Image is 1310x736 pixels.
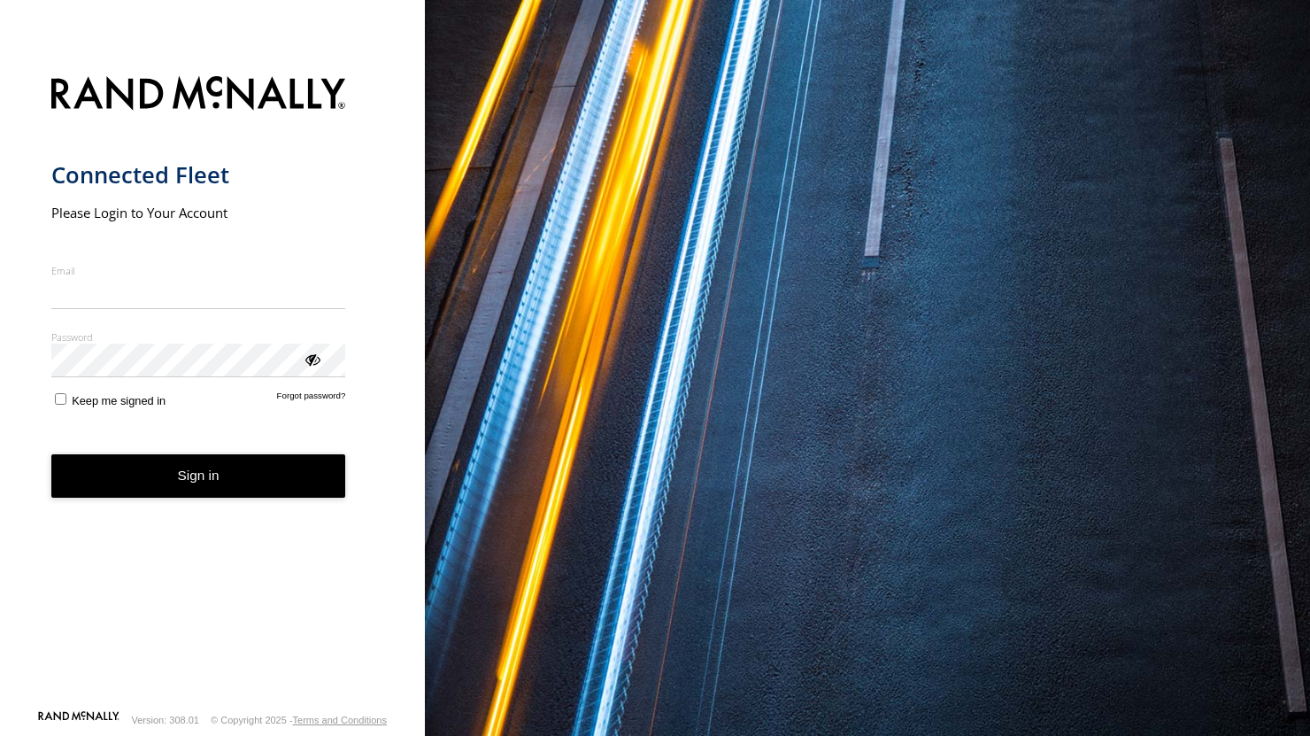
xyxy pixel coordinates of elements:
[72,394,166,407] span: Keep me signed in
[38,711,119,729] a: Visit our Website
[51,160,346,190] h1: Connected Fleet
[51,204,346,221] h2: Please Login to Your Account
[303,350,320,368] div: ViewPassword
[51,73,346,118] img: Rand McNally
[51,66,374,709] form: main
[55,393,66,405] input: Keep me signed in
[211,715,387,725] div: © Copyright 2025 -
[51,264,346,277] label: Email
[51,330,346,344] label: Password
[51,454,346,498] button: Sign in
[277,391,346,407] a: Forgot password?
[132,715,199,725] div: Version: 308.01
[293,715,387,725] a: Terms and Conditions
